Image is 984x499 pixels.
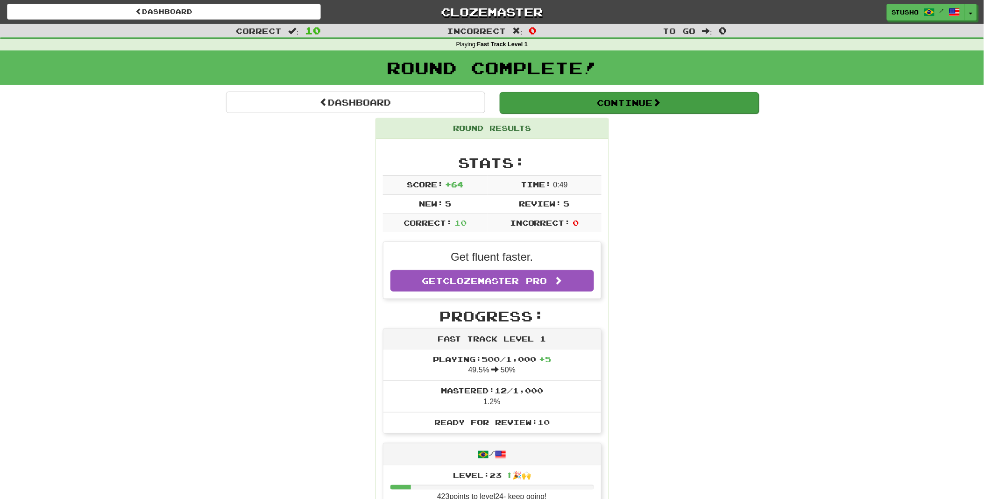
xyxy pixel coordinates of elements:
button: Continue [500,92,759,114]
span: / [940,7,944,14]
div: / [383,443,601,465]
span: To go [663,26,696,36]
span: Playing: 500 / 1,000 [433,355,551,364]
h2: Progress: [383,308,602,324]
span: 5 [564,199,570,208]
span: + 5 [539,355,551,364]
span: + 64 [445,180,463,189]
span: New: [419,199,443,208]
span: 10 [305,25,321,36]
h2: Stats: [383,155,602,171]
strong: Fast Track Level 1 [477,41,528,48]
span: 0 [573,218,579,227]
li: 1.2% [383,380,601,413]
a: Dashboard [226,92,485,113]
span: Incorrect: [510,218,571,227]
span: ⬆🎉🙌 [502,470,531,479]
span: : [512,27,523,35]
span: 10 [454,218,467,227]
span: Score: [407,180,443,189]
span: Stusho [892,8,919,16]
h1: Round Complete! [3,58,981,77]
span: 5 [445,199,451,208]
li: 49.5% 50% [383,349,601,381]
a: Stusho / [887,4,965,21]
span: : [289,27,299,35]
a: Clozemaster [335,4,649,20]
span: Level: 23 [453,470,531,479]
span: Incorrect [447,26,506,36]
span: Correct [236,26,282,36]
span: Correct: [404,218,452,227]
span: Review: [519,199,561,208]
span: Time: [521,180,551,189]
span: 0 [529,25,537,36]
div: Fast Track Level 1 [383,329,601,349]
span: 0 : 49 [553,181,568,189]
div: Round Results [376,118,609,139]
a: Dashboard [7,4,321,20]
a: GetClozemaster Pro [390,270,594,292]
span: Mastered: 12 / 1,000 [441,386,543,395]
span: Ready for Review: 10 [434,418,550,427]
p: Get fluent faster. [390,249,594,265]
span: Clozemaster Pro [443,276,547,286]
span: : [702,27,713,35]
span: 0 [719,25,727,36]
